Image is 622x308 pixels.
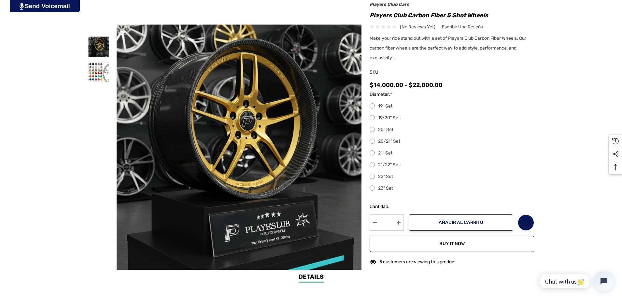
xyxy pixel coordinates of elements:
[370,173,534,181] label: 22" Set
[612,138,619,144] svg: Recently Viewed
[409,214,513,231] button: Añadir al carrito
[370,114,534,122] label: 19/20" Set
[370,203,404,211] label: Cantidad:
[370,10,534,21] h1: Players Club Carbon Fiber 5 Shot Wheels
[609,164,622,170] svg: Top
[370,126,534,134] label: 20" Set
[612,151,619,157] svg: Social Media
[370,81,443,89] span: $14,000.00 - $22,000.00
[370,91,534,98] label: Diameter:
[370,138,534,145] label: 20/21" Set
[370,184,534,192] label: 23" Set
[370,256,456,266] div: 5 customers are viewing this product
[370,36,526,61] span: Make your ride stand out with a set of Players Club Carbon Fiber Wheels. Our carbon fiber wheels ...
[20,3,24,10] img: PjwhLS0gR2VuZXJhdG9yOiBHcmF2aXQuaW8gLS0+PHN2ZyB4bWxucz0iaHR0cDovL3d3dy53My5vcmcvMjAwMC9zdmciIHhtb...
[370,68,402,77] span: SKU:
[370,161,534,169] label: 21/22" Set
[88,37,109,57] img: Players Club Carbon Fiber 5 Shot Wheels
[400,23,435,31] span: (No reviews yet)
[533,266,619,297] iframe: Tidio Chat
[522,219,530,227] svg: Listas de deseos
[117,24,362,270] img: Players Club Carbon Fiber 5 Shot Wheels
[370,2,409,7] a: Players Club Cars
[442,24,483,30] span: Escribir una reseña
[299,272,324,283] a: Details
[370,102,534,110] label: 19" Set
[518,214,534,231] a: Listas de deseos
[442,23,483,31] a: Escribir una reseña
[88,62,109,82] img: Players Club Carbon Fiber 5 Shot Wheels
[370,149,534,157] label: 21" Set
[370,236,534,252] button: Buy it now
